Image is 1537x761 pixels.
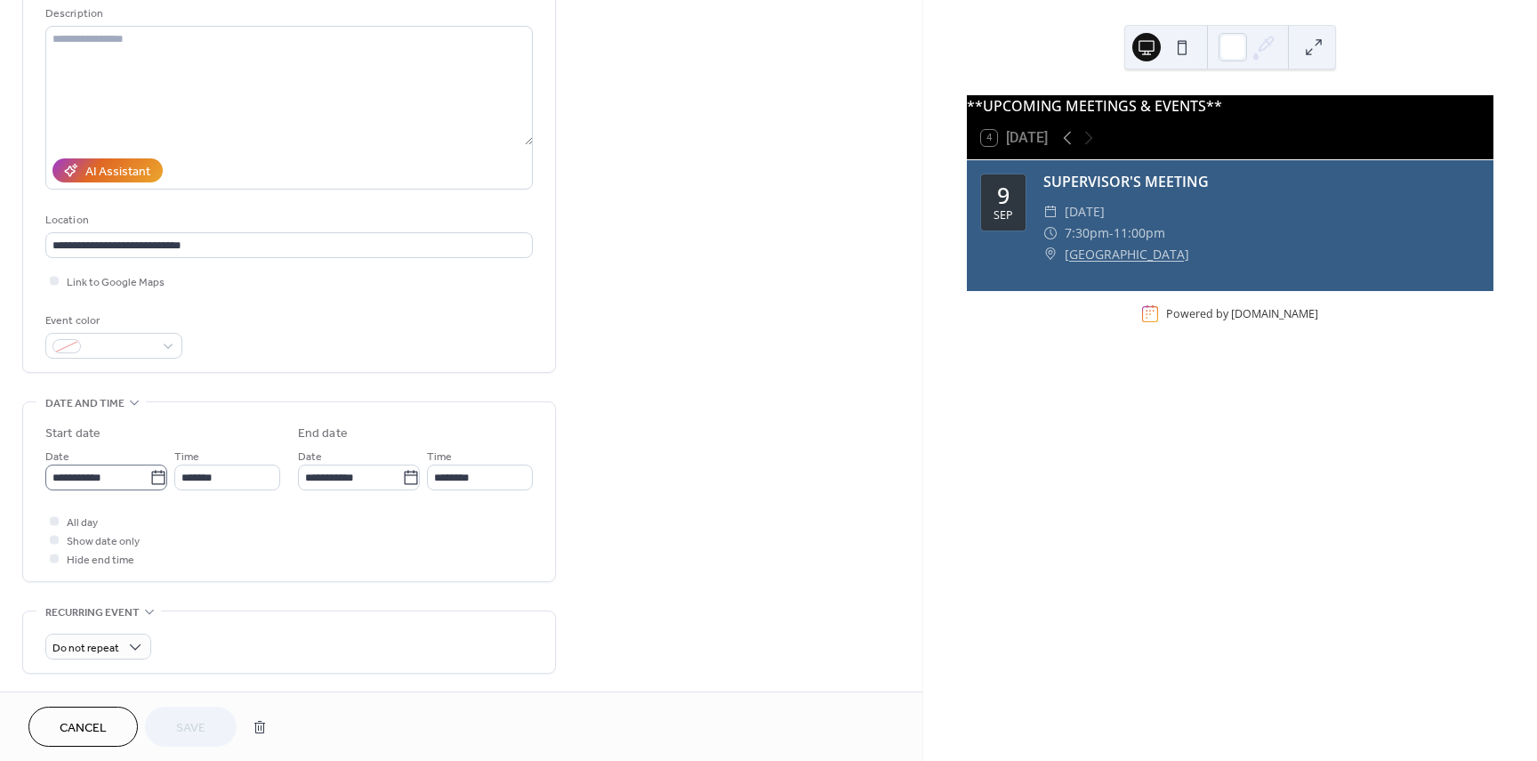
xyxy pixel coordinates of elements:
[1065,223,1109,244] span: 7:30pm
[1109,223,1114,244] span: -
[67,551,134,570] span: Hide end time
[45,211,529,230] div: Location
[1114,223,1165,244] span: 11:00pm
[60,719,107,738] span: Cancel
[45,425,101,443] div: Start date
[298,448,322,466] span: Date
[45,394,125,413] span: Date and time
[1231,306,1318,321] a: [DOMAIN_NAME]
[52,638,119,659] span: Do not repeat
[427,448,452,466] span: Time
[298,425,348,443] div: End date
[45,4,529,23] div: Description
[967,95,1493,117] div: **UPCOMING MEETINGS & EVENTS**
[1043,201,1058,223] div: ​
[45,312,179,330] div: Event color
[1065,244,1189,265] a: [GEOGRAPHIC_DATA]
[45,603,140,622] span: Recurring event
[174,448,199,466] span: Time
[1043,244,1058,265] div: ​
[1043,223,1058,244] div: ​
[1065,201,1105,223] span: [DATE]
[997,184,1010,206] div: 9
[67,273,165,292] span: Link to Google Maps
[52,158,163,182] button: AI Assistant
[1043,171,1479,192] div: SUPERVISOR'S MEETING
[85,163,150,182] div: AI Assistant
[45,448,69,466] span: Date
[1166,306,1318,321] div: Powered by
[994,210,1013,222] div: Sep
[67,514,98,532] span: All day
[28,707,138,747] button: Cancel
[67,532,140,551] span: Show date only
